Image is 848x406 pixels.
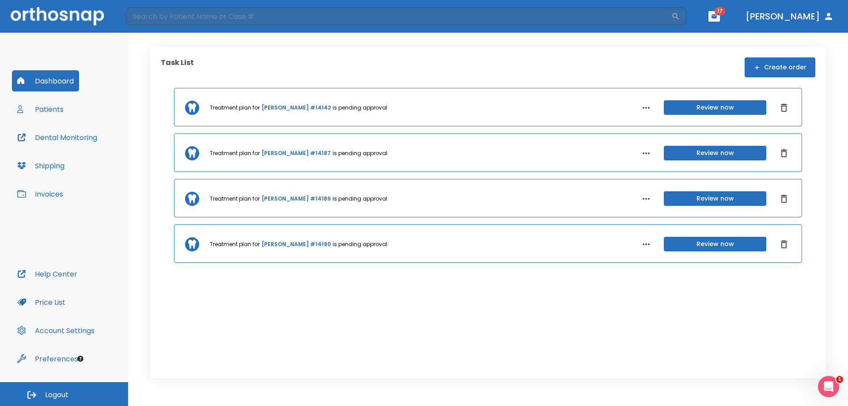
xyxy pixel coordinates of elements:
a: [PERSON_NAME] #14190 [261,240,331,248]
button: Dashboard [12,70,79,91]
button: Dismiss [777,192,791,206]
button: Price List [12,292,71,313]
span: 17 [715,7,725,15]
img: Orthosnap [11,7,104,25]
p: Treatment plan for [210,195,260,203]
p: is pending approval [333,104,387,112]
input: Search by Patient Name or Case # [126,8,671,25]
button: Dismiss [777,101,791,115]
a: [PERSON_NAME] #14187 [261,149,331,157]
button: [PERSON_NAME] [742,8,837,24]
button: Dismiss [777,237,791,251]
p: Treatment plan for [210,240,260,248]
button: Create order [745,57,815,77]
button: Review now [664,100,766,115]
button: Dental Monitoring [12,127,102,148]
iframe: Intercom live chat [818,376,839,397]
span: 1 [836,376,843,383]
button: Invoices [12,183,68,205]
button: Review now [664,146,766,160]
button: Patients [12,99,69,120]
div: Tooltip anchor [76,355,84,363]
p: Task List [161,57,194,77]
p: is pending approval [333,240,387,248]
button: Review now [664,237,766,251]
button: Dismiss [777,146,791,160]
p: Treatment plan for [210,104,260,112]
button: Shipping [12,155,70,176]
button: Help Center [12,263,83,285]
a: [PERSON_NAME] #14189 [261,195,331,203]
span: Logout [45,390,68,400]
a: [PERSON_NAME] #14142 [261,104,331,112]
button: Account Settings [12,320,100,341]
p: Treatment plan for [210,149,260,157]
p: is pending approval [333,149,387,157]
p: is pending approval [333,195,387,203]
button: Review now [664,191,766,206]
button: Preferences [12,348,83,369]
